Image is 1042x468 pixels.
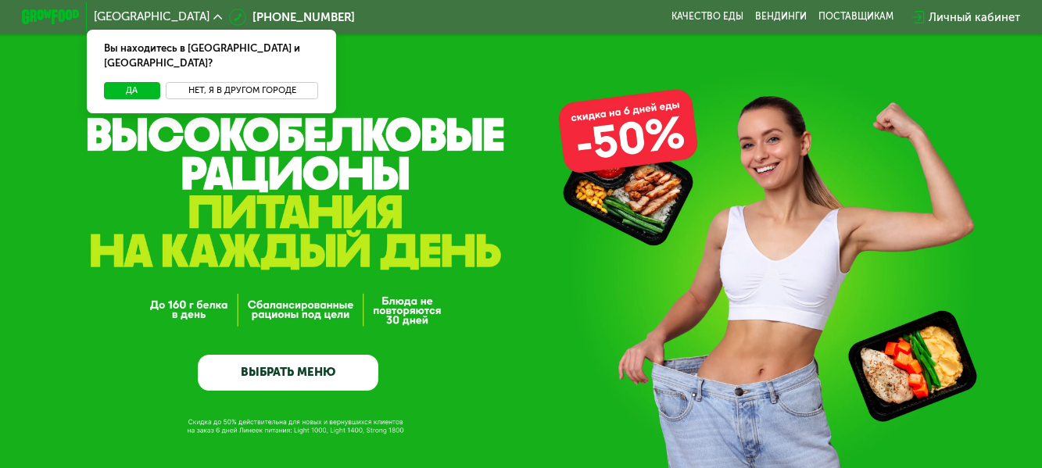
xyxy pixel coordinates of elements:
[198,355,378,391] a: ВЫБРАТЬ МЕНЮ
[87,30,335,82] div: Вы находитесь в [GEOGRAPHIC_DATA] и [GEOGRAPHIC_DATA]?
[671,11,743,23] a: Качество еды
[229,9,355,26] a: [PHONE_NUMBER]
[818,11,893,23] div: поставщикам
[929,9,1020,26] div: Личный кабинет
[94,11,209,23] span: [GEOGRAPHIC_DATA]
[755,11,807,23] a: Вендинги
[104,82,159,99] button: Да
[166,82,318,99] button: Нет, я в другом городе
